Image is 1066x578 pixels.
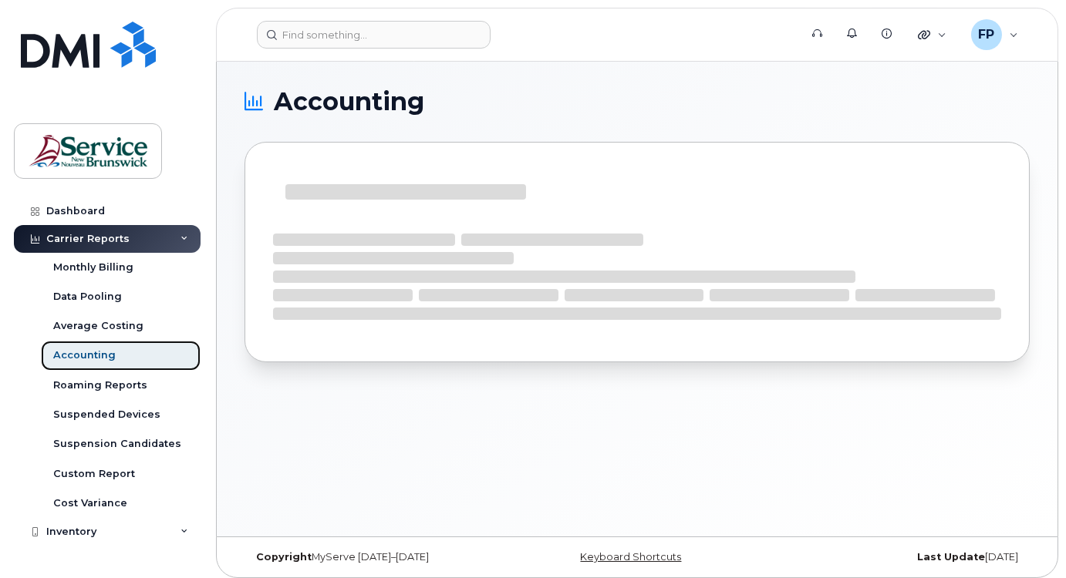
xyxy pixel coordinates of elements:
strong: Copyright [256,551,312,563]
div: MyServe [DATE]–[DATE] [245,551,506,563]
div: [DATE] [768,551,1030,563]
span: Accounting [274,90,424,113]
strong: Last Update [917,551,985,563]
a: Keyboard Shortcuts [580,551,681,563]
